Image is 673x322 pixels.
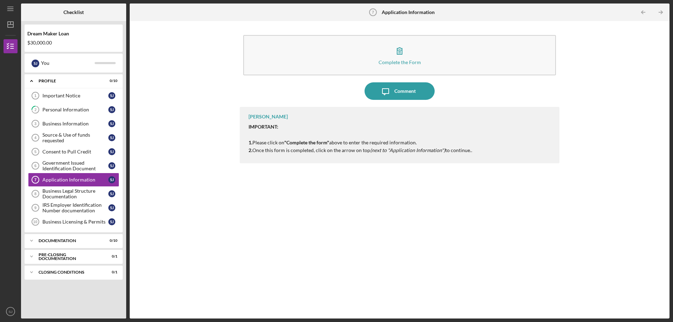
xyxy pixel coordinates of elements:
[34,206,36,210] tspan: 9
[32,60,39,67] div: S J
[39,270,100,274] div: Closing Conditions
[34,192,36,196] tspan: 8
[105,254,117,259] div: 0 / 1
[28,187,119,201] a: 8Business Legal Structure DocumentationSJ
[42,188,108,199] div: Business Legal Structure Documentation
[249,123,472,146] p: Please click on above to enter the required information.
[249,147,252,153] strong: 2.
[42,219,108,225] div: Business Licensing & Permits
[108,190,115,197] div: S J
[28,103,119,117] a: 2Personal InformationSJ
[42,202,108,213] div: IRS Employer Identification Number documentation
[42,121,108,126] div: Business Information
[42,132,108,143] div: Source & Use of funds requested
[108,162,115,169] div: S J
[243,35,556,75] button: Complete the Form
[105,270,117,274] div: 0 / 1
[108,176,115,183] div: S J
[27,31,120,36] div: Dream Maker Loan
[34,136,37,140] tspan: 4
[105,79,117,83] div: 0 / 10
[42,149,108,155] div: Consent to Pull Credit
[34,108,36,112] tspan: 2
[108,218,115,225] div: S J
[39,79,100,83] div: Profile
[41,57,95,69] div: You
[42,177,108,183] div: Application Information
[382,9,435,15] b: Application Information
[42,107,108,112] div: Personal Information
[108,148,115,155] div: S J
[284,139,329,145] strong: "Complete the form"
[8,310,12,314] text: SJ
[379,60,421,65] div: Complete the Form
[34,122,36,126] tspan: 3
[34,178,36,182] tspan: 7
[365,82,435,100] button: Comment
[394,82,416,100] div: Comment
[28,117,119,131] a: 3Business InformationSJ
[33,220,37,224] tspan: 10
[39,239,100,243] div: Documentation
[108,120,115,127] div: S J
[63,9,84,15] b: Checklist
[4,304,18,318] button: SJ
[34,164,36,168] tspan: 6
[249,139,252,145] strong: 1.
[108,204,115,211] div: S J
[27,40,120,46] div: $30,000.00
[28,145,119,159] a: 5Consent to Pull CreditSJ
[28,173,119,187] a: 7Application InformationSJ
[28,89,119,103] a: 1Important NoticeSJ
[34,94,36,98] tspan: 1
[370,147,445,153] em: (next to "Application Information")
[42,160,108,171] div: Government Issued Identification Document
[372,10,374,14] tspan: 7
[108,106,115,113] div: S J
[105,239,117,243] div: 0 / 10
[34,150,36,154] tspan: 5
[39,253,100,261] div: Pre-Closing Documentation
[471,147,472,153] em: .
[249,114,288,119] div: [PERSON_NAME]
[108,134,115,141] div: S J
[108,92,115,99] div: S J
[249,124,278,130] strong: IMPORTANT:
[249,146,472,154] p: Once this form is completed, click on the arrow on top to continue.
[28,201,119,215] a: 9IRS Employer Identification Number documentationSJ
[42,93,108,98] div: Important Notice
[28,159,119,173] a: 6Government Issued Identification DocumentSJ
[28,215,119,229] a: 10Business Licensing & PermitsSJ
[28,131,119,145] a: 4Source & Use of funds requestedSJ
